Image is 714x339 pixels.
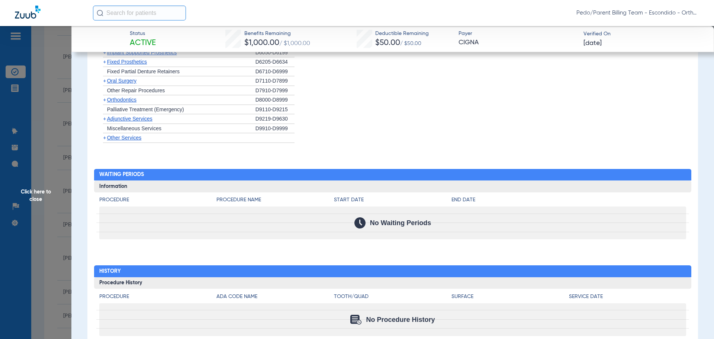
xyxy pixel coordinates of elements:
[583,39,602,48] span: [DATE]
[366,316,435,323] span: No Procedure History
[279,41,310,47] span: / $1,000.00
[255,95,295,105] div: D8000-D8999
[107,68,180,74] span: Fixed Partial Denture Retainers
[99,293,217,303] app-breakdown-title: Procedure
[107,125,161,131] span: Miscellaneous Services
[103,49,106,55] span: +
[334,196,451,204] h4: Start Date
[97,10,103,16] img: Search Icon
[375,30,429,38] span: Deductible Remaining
[350,315,361,324] img: Calendar
[255,57,295,67] div: D6205-D6634
[334,196,451,207] app-breakdown-title: Start Date
[107,87,165,93] span: Other Repair Procedures
[94,180,692,192] h3: Information
[370,219,431,227] span: No Waiting Periods
[583,30,702,38] span: Verified On
[103,59,106,65] span: +
[99,196,217,204] h4: Procedure
[255,48,295,58] div: D6050-D6199
[103,78,106,84] span: +
[107,97,136,103] span: Orthodontics
[569,293,686,303] app-breakdown-title: Service Date
[334,293,451,303] app-breakdown-title: Tooth/Quad
[94,265,692,277] h2: History
[451,196,686,207] app-breakdown-title: End Date
[569,293,686,301] h4: Service Date
[255,124,295,134] div: D9910-D9999
[216,196,334,207] app-breakdown-title: Procedure Name
[255,76,295,86] div: D7110-D7899
[451,196,686,204] h4: End Date
[459,38,577,47] span: CIGNA
[94,277,692,289] h3: Procedure History
[103,97,106,103] span: +
[103,135,106,141] span: +
[107,59,147,65] span: Fixed Prosthetics
[400,41,421,46] span: / $50.00
[216,196,334,204] h4: Procedure Name
[107,49,177,55] span: Implant Supported Prosthetics
[354,217,366,228] img: Calendar
[130,30,156,38] span: Status
[255,67,295,77] div: D6710-D6999
[103,116,106,122] span: +
[93,6,186,20] input: Search for patients
[375,39,400,47] span: $50.00
[576,9,699,17] span: Pedo/Parent Billing Team - Escondido - Ortho | The Super Dentists
[459,30,577,38] span: Payer
[216,293,334,301] h4: ADA Code Name
[107,116,152,122] span: Adjunctive Services
[255,105,295,115] div: D9110-D9215
[244,39,279,47] span: $1,000.00
[107,78,136,84] span: Oral Surgery
[99,293,217,301] h4: Procedure
[677,303,714,339] iframe: Chat Widget
[130,38,156,48] span: Active
[255,86,295,96] div: D7910-D7999
[107,135,142,141] span: Other Services
[99,196,217,207] app-breakdown-title: Procedure
[94,169,692,181] h2: Waiting Periods
[244,30,310,38] span: Benefits Remaining
[107,106,184,112] span: Palliative Treatment (Emergency)
[451,293,569,301] h4: Surface
[334,293,451,301] h4: Tooth/Quad
[216,293,334,303] app-breakdown-title: ADA Code Name
[15,6,41,19] img: Zuub Logo
[451,293,569,303] app-breakdown-title: Surface
[255,114,295,124] div: D9219-D9630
